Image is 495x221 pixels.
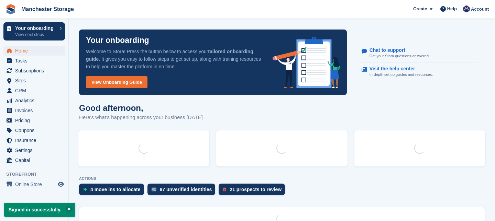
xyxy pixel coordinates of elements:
img: onboarding-info-6c161a55d2c0e0a8cae90662b2fe09162a5109e8cc188191df67fb4f79e88e88.svg [273,37,340,88]
span: Sites [15,76,56,85]
span: Storefront [6,171,68,178]
a: 21 prospects to review [219,184,288,199]
a: menu [3,116,65,125]
a: Your onboarding View next steps [3,22,65,40]
span: Capital [15,155,56,165]
span: Create [413,5,427,12]
a: menu [3,155,65,165]
p: Chat to support [370,47,424,53]
div: 21 prospects to review [230,187,282,192]
img: verify_identity-adf6edd0f0f0b5bbfe63781bf79b02c33cf7c696d77639b501bdc392416b5a36.svg [152,187,156,191]
img: move_ins_to_allocate_icon-fdf77a2bb77ea45bf5b3d319d69a93e2d87916cf1d5bf7949dd705db3b84f3ca.svg [83,187,87,191]
a: menu [3,96,65,105]
p: Welcome to Stora! Press the button below to access your . It gives you easy to follow steps to ge... [86,48,262,70]
a: menu [3,106,65,115]
a: menu [3,56,65,66]
span: Invoices [15,106,56,115]
p: View next steps [15,32,56,38]
div: 87 unverified identities [160,187,212,192]
p: In-depth set up guides and resources. [370,72,433,78]
span: Online Store [15,179,56,189]
span: Help [447,5,457,12]
span: CRM [15,86,56,95]
p: ACTIONS [79,176,485,181]
a: 4 move ins to allocate [79,184,147,199]
p: Your onboarding [15,26,56,31]
span: Account [471,6,489,13]
span: Settings [15,146,56,155]
p: Your onboarding [86,36,149,44]
a: Visit the help center In-depth set up guides and resources. [362,62,478,81]
a: menu [3,136,65,145]
span: Tasks [15,56,56,66]
h1: Good afternoon, [79,103,203,113]
p: Get your Stora questions answered. [370,53,430,59]
a: 87 unverified identities [147,184,219,199]
span: Insurance [15,136,56,145]
a: menu [3,126,65,135]
a: Chat to support Get your Stora questions answered. [362,44,478,63]
div: 4 move ins to allocate [90,187,141,192]
span: Home [15,46,56,56]
p: Visit the help center [370,66,428,72]
span: Analytics [15,96,56,105]
a: menu [3,179,65,189]
a: Preview store [57,180,65,188]
p: Here's what's happening across your business [DATE] [79,114,203,121]
a: menu [3,66,65,75]
a: menu [3,146,65,155]
span: Coupons [15,126,56,135]
a: View Onboarding Guide [86,76,147,88]
a: menu [3,76,65,85]
a: menu [3,46,65,56]
p: Signed in successfully. [4,203,75,217]
a: Manchester Storage [19,3,77,15]
img: prospect-51fa495bee0391a8d652442698ab0144808aea92771e9ea1ae160a38d050c398.svg [223,187,226,191]
img: stora-icon-8386f47178a22dfd0bd8f6a31ec36ba5ce8667c1dd55bd0f319d3a0aa187defe.svg [5,4,16,14]
span: Subscriptions [15,66,56,75]
span: Pricing [15,116,56,125]
a: menu [3,86,65,95]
